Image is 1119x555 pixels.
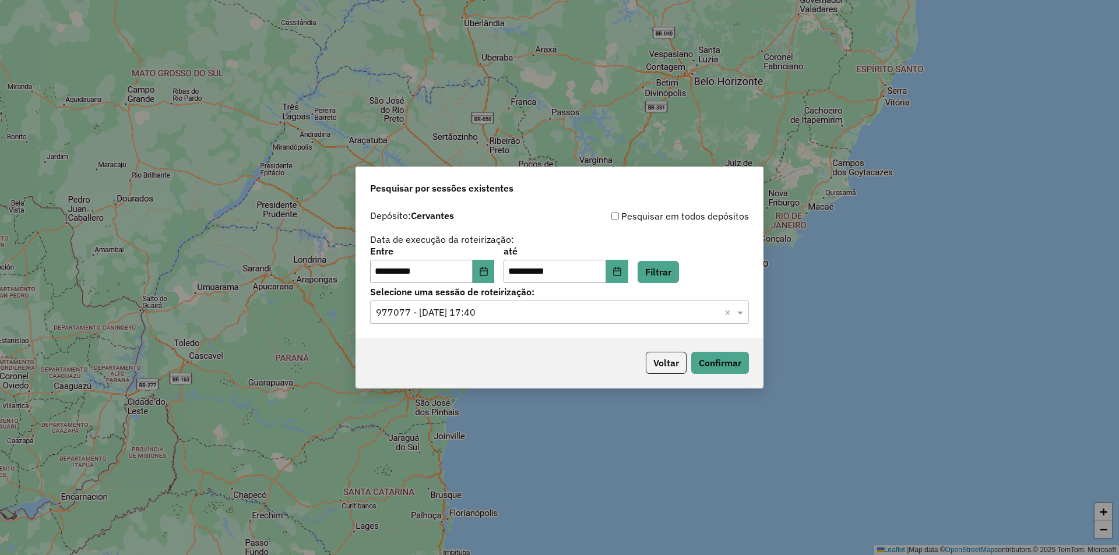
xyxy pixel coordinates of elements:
button: Confirmar [691,352,749,374]
div: Pesquisar em todos depósitos [559,209,749,223]
button: Choose Date [473,260,495,283]
button: Voltar [646,352,687,374]
label: Entre [370,244,494,258]
span: Clear all [724,305,734,319]
strong: Cervantes [411,210,454,221]
button: Choose Date [606,260,628,283]
label: Data de execução da roteirização: [370,232,514,246]
label: Depósito: [370,208,454,222]
label: Selecione uma sessão de roteirização: [370,285,749,299]
label: até [504,244,628,258]
span: Pesquisar por sessões existentes [370,181,513,195]
button: Filtrar [638,261,679,283]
